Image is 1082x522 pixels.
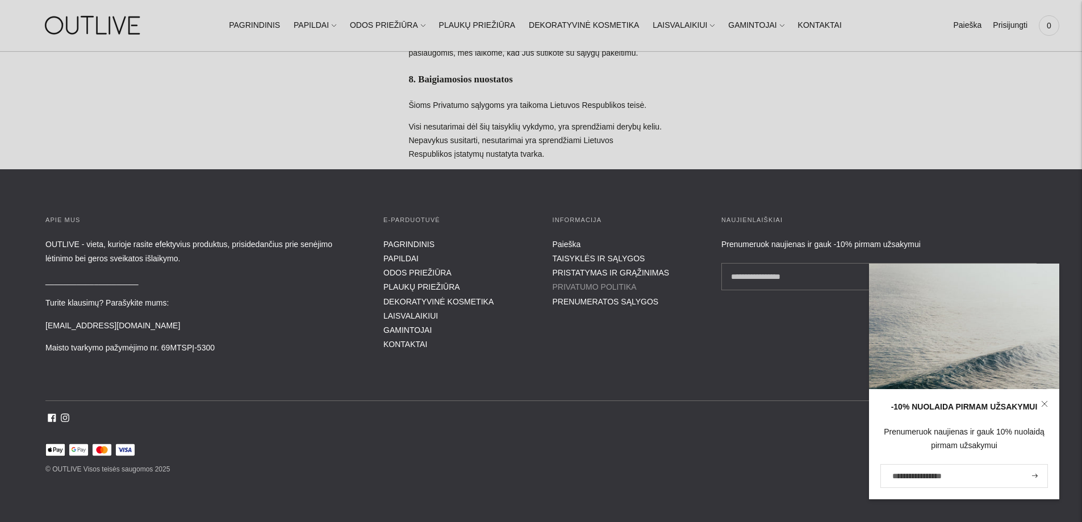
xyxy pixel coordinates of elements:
span: 0 [1041,18,1057,34]
a: KONTAKTAI [383,340,427,349]
p: Turite klausimų? Parašykite mums: [45,296,361,310]
h3: APIE MUS [45,215,361,226]
a: PLAUKŲ PRIEŽIŪRA [439,13,516,38]
a: LAISVALAIKIUI [383,311,438,320]
div: Prenumeruok naujienas ir gauk -10% pirmam užsakymui [721,237,1037,252]
div: Prenumeruok naujienas ir gauk 10% nuolaidą pirmam užsakymui [880,425,1048,453]
a: Paieška [953,13,981,38]
a: 0 [1039,13,1059,38]
a: TAISYKLĖS IR SĄLYGOS [553,254,645,263]
a: Paieška [553,240,581,249]
a: PAGRINDINIS [383,240,435,249]
p: Šioms Privatumo sąlygoms yra taikoma Lietuvos Respublikos teisė. [408,99,673,112]
p: © OUTLIVE Visos teisės saugomos 2025 [45,463,1037,477]
a: PAGRINDINIS [229,13,280,38]
a: PLAUKŲ PRIEŽIŪRA [383,282,460,291]
a: PRIVATUMO POLITIKA [553,282,637,291]
a: DEKORATYVINĖ KOSMETIKA [383,297,494,306]
a: PRISTATYMAS IR GRĄŽINIMAS [553,268,670,277]
div: -10% NUOLAIDA PIRMAM UŽSAKYMUI [880,400,1048,414]
a: Prisijungti [993,13,1027,38]
p: Maisto tvarkymo pažymėjimo nr. 69MTSPĮ-5300 [45,341,361,355]
a: GAMINTOJAI [728,13,784,38]
p: [EMAIL_ADDRESS][DOMAIN_NAME] [45,319,361,333]
p: Visi nesutarimai dėl šių taisyklių vykdymo, yra sprendžiami derybų keliu. Nepavykus susitarti, ne... [408,120,673,161]
a: PAPILDAI [294,13,336,38]
h3: Naujienlaiškiai [721,215,1037,226]
img: OUTLIVE [23,6,165,45]
p: OUTLIVE - vieta, kurioje rasite efektyvius produktus, prisidedančius prie senėjimo lėtinimo bei g... [45,237,361,266]
p: _____________________ [45,274,361,288]
a: ODOS PRIEŽIŪRA [350,13,425,38]
a: KONTAKTAI [798,13,842,38]
h3: INFORMACIJA [553,215,699,226]
a: GAMINTOJAI [383,325,432,335]
a: PRENUMERATOS SĄLYGOS [553,297,659,306]
strong: 8. Baigiamosios nuostatos [408,74,512,85]
a: PAPILDAI [383,254,419,263]
a: ODOS PRIEŽIŪRA [383,268,452,277]
a: LAISVALAIKIUI [653,13,715,38]
a: DEKORATYVINĖ KOSMETIKA [529,13,639,38]
h3: E-parduotuvė [383,215,530,226]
